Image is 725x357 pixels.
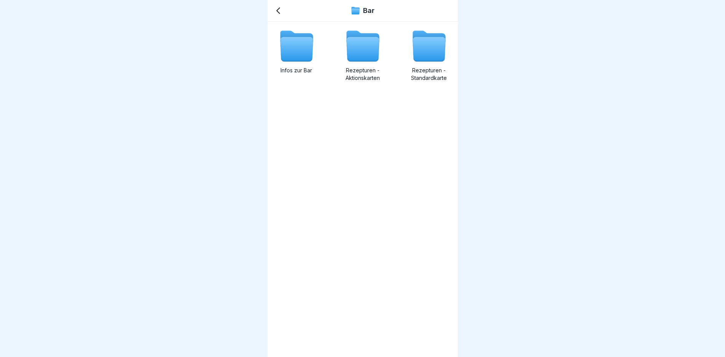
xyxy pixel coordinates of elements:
[274,67,319,74] p: Infos zur Bar
[340,28,386,82] a: Rezepturen - Aktionskarten
[340,67,386,82] p: Rezepturen - Aktionskarten
[274,28,319,82] a: Infos zur Bar
[406,67,452,82] p: Rezepturen - Standardkarte
[363,6,374,15] p: Bar
[406,28,452,82] a: Rezepturen - Standardkarte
